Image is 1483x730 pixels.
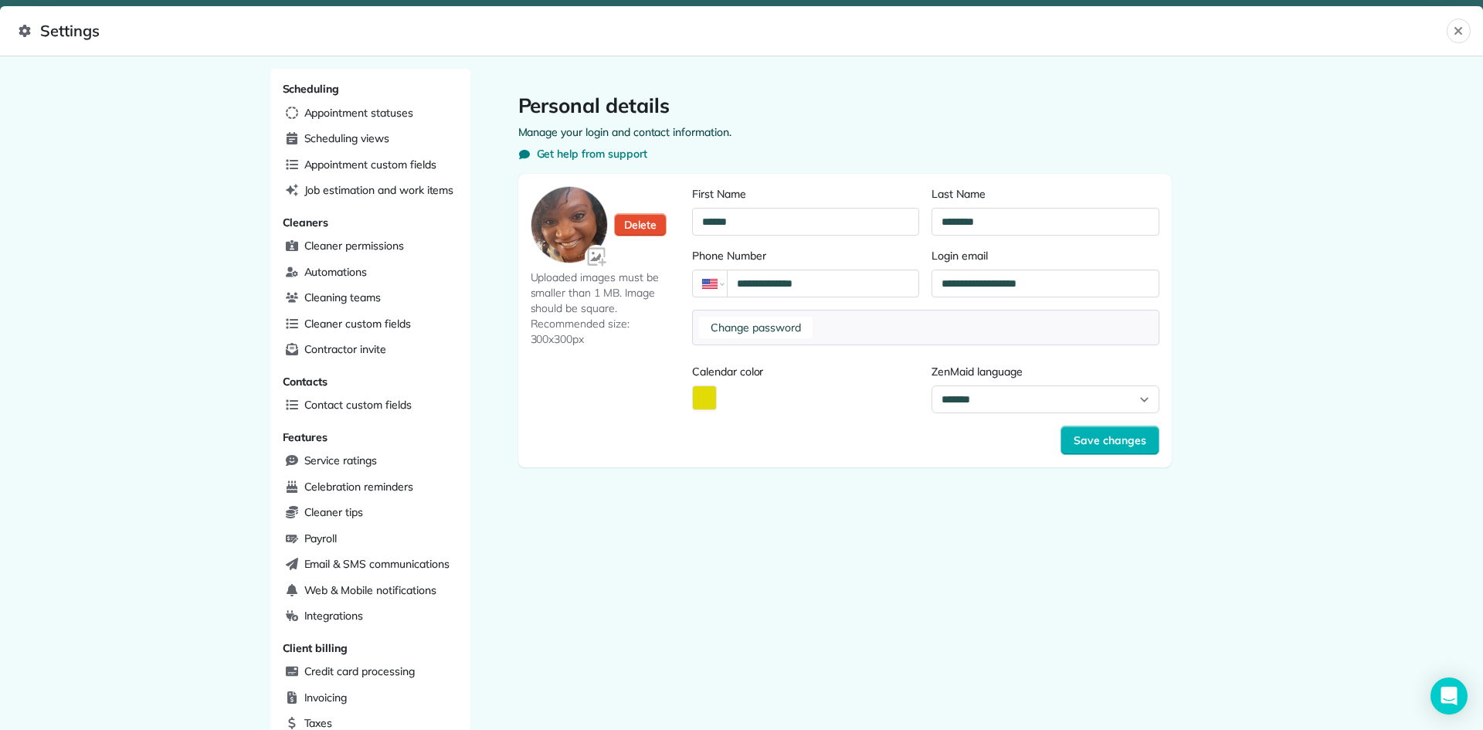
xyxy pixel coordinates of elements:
a: Payroll [280,528,461,551]
label: Login email [932,248,1159,263]
label: Phone Number [692,248,919,263]
a: Appointment custom fields [280,154,461,177]
label: ZenMaid language [932,364,1159,379]
span: Automations [304,264,368,280]
span: Get help from support [537,146,647,161]
a: Contact custom fields [280,394,461,417]
span: Delete [624,217,657,233]
label: First Name [692,186,919,202]
a: Cleaner custom fields [280,313,461,336]
a: Service ratings [280,450,461,473]
button: Get help from support [518,146,647,161]
h1: Personal details [518,93,1172,118]
span: Service ratings [304,453,377,468]
span: Save changes [1074,433,1146,448]
span: Job estimation and work items [304,182,454,198]
a: Credit card processing [280,660,461,684]
div: Open Intercom Messenger [1430,677,1468,715]
a: Web & Mobile notifications [280,579,461,603]
a: Scheduling views [280,127,461,151]
span: Email & SMS communications [304,556,450,572]
span: Cleaning teams [304,290,381,305]
img: Avatar input [585,245,610,270]
span: Web & Mobile notifications [304,582,436,598]
button: Delete [614,213,667,236]
a: Celebration reminders [280,476,461,499]
span: Contact custom fields [304,397,412,413]
a: Contractor invite [280,338,461,362]
a: Integrations [280,605,461,628]
span: Celebration reminders [304,479,413,494]
span: Cleaners [283,216,329,229]
span: Scheduling [283,82,340,96]
p: Manage your login and contact information. [518,124,1172,140]
span: Client billing [283,641,348,655]
span: Appointment statuses [304,105,413,121]
a: Cleaning teams [280,287,461,310]
span: Cleaner tips [304,504,364,520]
span: Invoicing [304,690,348,705]
span: Contractor invite [304,341,386,357]
a: Job estimation and work items [280,179,461,202]
span: Payroll [304,531,338,546]
img: Avatar preview [531,176,607,274]
label: Calendar color [692,364,919,379]
a: Automations [280,261,461,284]
span: Uploaded images must be smaller than 1 MB. Image should be square. Recommended size: 300x300px [531,270,687,347]
span: Features [283,430,328,444]
label: Last Name [932,186,1159,202]
a: Invoicing [280,687,461,710]
span: Settings [19,19,1447,43]
a: Email & SMS communications [280,553,461,576]
span: Cleaner permissions [304,238,404,253]
span: Cleaner custom fields [304,316,411,331]
a: Appointment statuses [280,102,461,125]
span: Contacts [283,375,328,389]
a: Cleaner tips [280,501,461,525]
button: Activate Color Picker [692,385,717,410]
a: Cleaner permissions [280,235,461,258]
span: Integrations [304,608,364,623]
span: Appointment custom fields [304,157,436,172]
button: Save changes [1060,426,1159,455]
button: Change password [699,317,813,338]
span: Scheduling views [304,131,389,146]
button: Close [1447,19,1471,43]
span: Credit card processing [304,664,415,679]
